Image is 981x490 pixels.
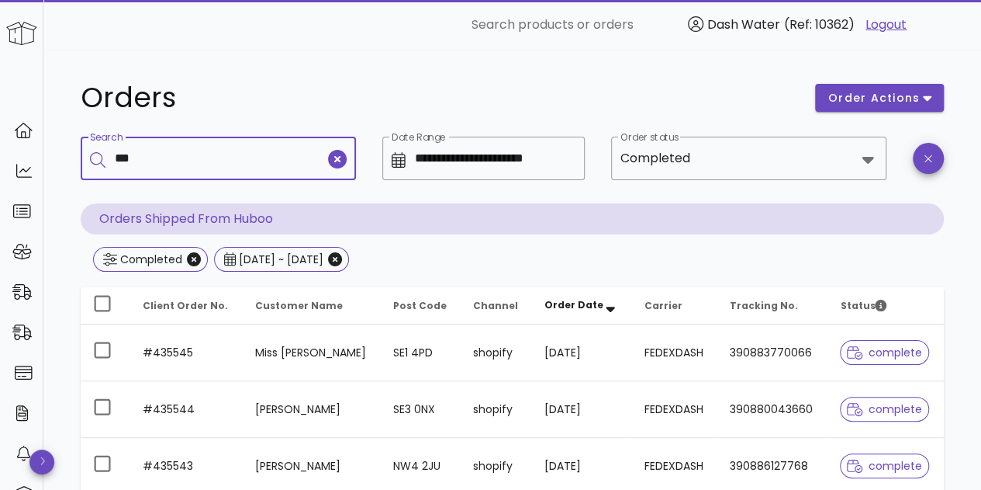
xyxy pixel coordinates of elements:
[381,325,461,381] td: SE1 4PD
[255,299,343,312] span: Customer Name
[130,381,243,438] td: #435544
[130,325,243,381] td: #435545
[328,252,342,266] button: Close
[644,299,682,312] span: Carrier
[473,299,518,312] span: Channel
[544,298,603,311] span: Order Date
[815,84,944,112] button: order actions
[243,287,381,325] th: Customer Name
[187,252,201,266] button: Close
[620,132,679,144] label: Order status
[840,299,886,312] span: Status
[631,287,717,325] th: Carrier
[847,460,922,471] span: complete
[81,84,796,112] h1: Orders
[847,347,922,358] span: complete
[532,381,631,438] td: [DATE]
[461,287,532,325] th: Channel
[631,325,717,381] td: FEDEXDASH
[90,132,123,144] label: Search
[461,325,532,381] td: shopify
[827,287,944,325] th: Status
[865,16,907,34] a: Logout
[532,287,631,325] th: Order Date: Sorted descending. Activate to remove sorting.
[130,287,243,325] th: Client Order No.
[707,16,780,33] span: Dash Water
[717,325,828,381] td: 390883770066
[392,132,446,144] label: Date Range
[6,22,37,45] img: Huboo Logo
[730,299,798,312] span: Tracking No.
[243,381,381,438] td: [PERSON_NAME]
[631,381,717,438] td: FEDEXDASH
[461,381,532,438] td: shopify
[620,151,690,165] div: Completed
[328,150,347,169] button: clear icon
[717,287,828,325] th: Tracking No.
[393,299,447,312] span: Post Code
[81,203,944,235] p: Orders Shipped From Huboo
[243,325,381,381] td: Miss [PERSON_NAME]
[827,90,921,106] span: order actions
[784,16,855,33] span: (Ref: 10362)
[717,381,828,438] td: 390880043660
[381,287,461,325] th: Post Code
[381,381,461,438] td: SE3 0NX
[143,299,228,312] span: Client Order No.
[236,252,323,267] div: [DATE] ~ [DATE]
[532,325,631,381] td: [DATE]
[611,137,886,180] div: Order statusCompleted
[847,404,922,415] span: complete
[117,252,182,267] div: Completed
